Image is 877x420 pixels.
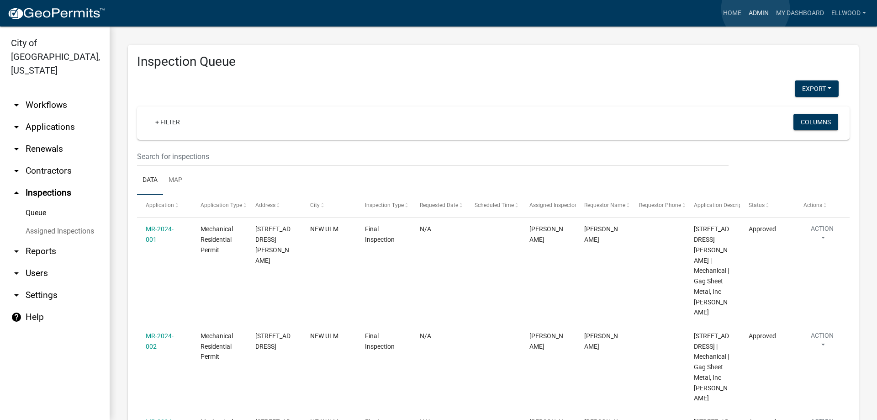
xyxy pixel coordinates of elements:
span: 404 WEST ST | Mechanical | Gag Sheet Metal, Inc Daniele Sharits [694,332,729,402]
datatable-header-cell: Scheduled Time [466,195,521,217]
i: arrow_drop_down [11,246,22,257]
span: Requestor Name [584,202,625,208]
span: Assigned Inspector [529,202,576,208]
span: Suzanne Wels [584,225,618,243]
datatable-header-cell: Requested Date [411,195,466,217]
span: N/A [420,225,431,233]
h3: Inspection Queue [137,54,850,69]
i: arrow_drop_down [11,290,22,301]
span: Suzanne Wels [584,332,618,350]
i: arrow_drop_down [11,100,22,111]
i: arrow_drop_down [11,144,22,154]
span: 1006 PAYNE ST S | Mechanical | Gag Sheet Metal, Inc Daniele Sharits [694,225,729,316]
a: My Dashboard [772,5,828,22]
span: 1006 PAYNE ST S [255,225,291,264]
datatable-header-cell: Inspection Type [356,195,411,217]
span: Mechanical Residential Permit [201,225,233,254]
datatable-header-cell: Requestor Name [576,195,630,217]
span: Status [749,202,765,208]
span: Application [146,202,174,208]
datatable-header-cell: Address [247,195,301,217]
datatable-header-cell: Actions [795,195,850,217]
input: Search for inspections [137,147,729,166]
span: Final Inspection [365,225,395,243]
button: Action [803,224,841,247]
span: Scheduled Time [475,202,514,208]
span: Mechanical Residential Permit [201,332,233,361]
a: MR-2024-002 [146,332,174,350]
button: Columns [793,114,838,130]
span: Actions [803,202,822,208]
a: Ellwood [828,5,870,22]
a: Home [719,5,745,22]
span: 404 WEST ST [255,332,291,350]
span: Mike Pautzke [529,225,563,243]
datatable-header-cell: Application Description [685,195,740,217]
span: NEW ULM [310,225,338,233]
a: Map [163,166,188,195]
datatable-header-cell: Status [740,195,795,217]
datatable-header-cell: Application [137,195,192,217]
i: arrow_drop_down [11,122,22,133]
i: help [11,312,22,323]
datatable-header-cell: Assigned Inspector [521,195,576,217]
span: City [310,202,320,208]
span: Approved [749,332,776,340]
i: arrow_drop_down [11,268,22,279]
a: MR-2024-001 [146,225,174,243]
button: Action [803,331,841,354]
span: Application Type [201,202,242,208]
span: Mike Pautzke [529,332,563,350]
span: Address [255,202,275,208]
span: N/A [420,332,431,340]
i: arrow_drop_up [11,187,22,198]
span: NEW ULM [310,332,338,340]
datatable-header-cell: City [301,195,356,217]
span: Final Inspection [365,332,395,350]
a: Data [137,166,163,195]
datatable-header-cell: Application Type [192,195,247,217]
a: Admin [745,5,772,22]
button: Export [795,80,839,97]
span: Inspection Type [365,202,404,208]
i: arrow_drop_down [11,165,22,176]
span: Requestor Phone [639,202,681,208]
datatable-header-cell: Requestor Phone [630,195,685,217]
span: Approved [749,225,776,233]
a: + Filter [148,114,187,130]
span: Application Description [694,202,751,208]
span: Requested Date [420,202,458,208]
